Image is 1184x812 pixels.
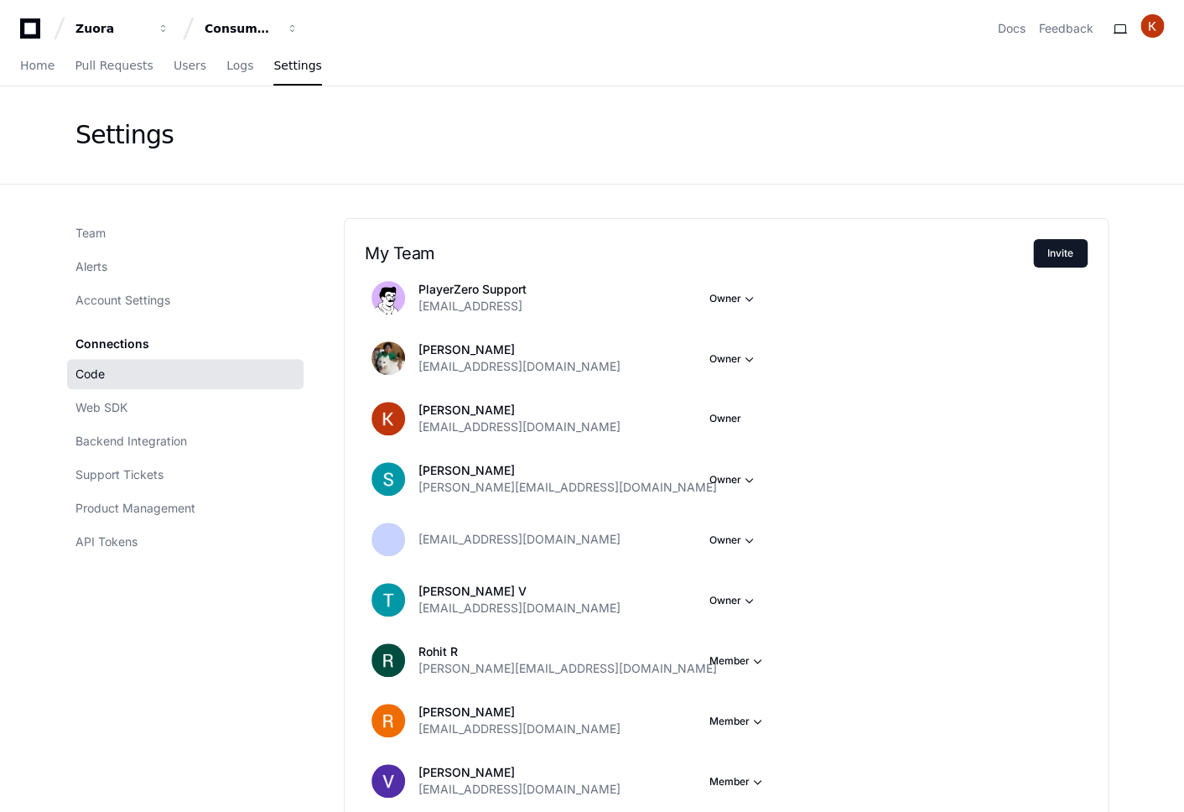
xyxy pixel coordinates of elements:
span: Team [75,225,106,242]
button: Consumption [198,13,305,44]
img: ACg8ocL241_0phKJlfSrCFQageoW7eHGzxH7AIccBpFJivKcCpGNhQ=s96-c [371,764,405,798]
span: Support Tickets [75,466,164,483]
a: Account Settings [67,285,304,315]
span: [PERSON_NAME][EMAIL_ADDRESS][DOMAIN_NAME] [418,660,717,677]
p: [PERSON_NAME] V [418,583,621,600]
div: Zuora [75,20,148,37]
a: Home [20,47,55,86]
span: Account Settings [75,292,170,309]
button: Owner [709,351,758,367]
span: [EMAIL_ADDRESS][DOMAIN_NAME] [418,600,621,617]
span: API Tokens [75,534,138,550]
span: Pylon [167,92,203,105]
a: Users [174,47,206,86]
img: ACg8ocJicDt5bcfDBhYbzAwVqTQ2i8yRam7ZQqb5c_88AYA85VJ6Xg=s96-c [371,704,405,737]
span: [EMAIL_ADDRESS][DOMAIN_NAME] [418,531,621,548]
span: Code [75,366,105,383]
a: Settings [273,47,321,86]
img: ACg8ocIO7jtkWN8S2iLRBR-u1BMcRY5-kg2T8U2dj_CWIxGKEUqXVg=s96-c [371,402,405,435]
button: Feedback [1039,20,1093,37]
span: Alerts [75,258,107,275]
span: Owner [709,412,741,425]
span: [EMAIL_ADDRESS][DOMAIN_NAME] [418,358,621,375]
span: [EMAIL_ADDRESS][DOMAIN_NAME] [418,419,621,435]
img: ACg8ocIwQl8nUVuV--54wQ4vXlT90UsHRl14hmZWFd_0DEy7cbtoqw=s96-c [371,462,405,496]
button: Zuora [69,13,176,44]
a: Alerts [67,252,304,282]
button: Member [709,773,766,790]
a: Web SDK [67,393,304,423]
span: [EMAIL_ADDRESS][DOMAIN_NAME] [418,721,621,737]
img: ACg8ocLG_LSDOp7uAivCyQqIxj1Ef0G8caL3PxUxK52DC0_DO42UYdCW=s96-c [371,341,405,375]
p: [PERSON_NAME] [418,341,621,358]
img: ACg8ocIKEij4f1FGmU_Gwc23jYcekLJsYtAhL7wmAZ4g31XbkJDkuQ=s96-c [371,643,405,677]
span: Product Management [75,500,195,517]
a: Docs [998,20,1026,37]
img: avatar [371,281,405,315]
button: Member [709,653,766,669]
a: Product Management [67,493,304,523]
span: Users [174,60,206,70]
p: [PERSON_NAME] [418,704,621,721]
span: Settings [273,60,321,70]
button: Owner [709,290,758,307]
span: Logs [226,60,253,70]
a: Powered byPylon [118,91,203,105]
button: Invite [1033,239,1088,268]
a: Code [67,359,304,389]
span: Pull Requests [75,60,153,70]
button: Owner [709,471,758,488]
p: [PERSON_NAME] [418,462,717,479]
span: [EMAIL_ADDRESS] [418,298,522,315]
a: Backend Integration [67,426,304,456]
span: Web SDK [75,399,127,416]
a: Logs [226,47,253,86]
div: Settings [75,120,174,150]
p: PlayerZero Support [418,281,527,298]
span: Home [20,60,55,70]
a: Team [67,218,304,248]
span: [EMAIL_ADDRESS][DOMAIN_NAME] [418,781,621,798]
img: ACg8ocIwJgzk95Xgw3evxVna_fQzuNAWauM5sMWdEUJt5UatUmcitw=s96-c [371,583,405,617]
h2: My Team [365,243,1033,263]
a: API Tokens [67,527,304,557]
p: Rohit R [418,643,717,660]
span: [PERSON_NAME][EMAIL_ADDRESS][DOMAIN_NAME] [418,479,717,496]
button: Owner [709,592,758,609]
p: [PERSON_NAME] [418,402,621,419]
button: Owner [709,532,758,549]
button: Member [709,713,766,730]
p: [PERSON_NAME] [418,764,621,781]
a: Support Tickets [67,460,304,490]
a: Pull Requests [75,47,153,86]
img: ACg8ocIO7jtkWN8S2iLRBR-u1BMcRY5-kg2T8U2dj_CWIxGKEUqXVg=s96-c [1140,14,1164,38]
div: Consumption [205,20,277,37]
span: Backend Integration [75,433,187,450]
